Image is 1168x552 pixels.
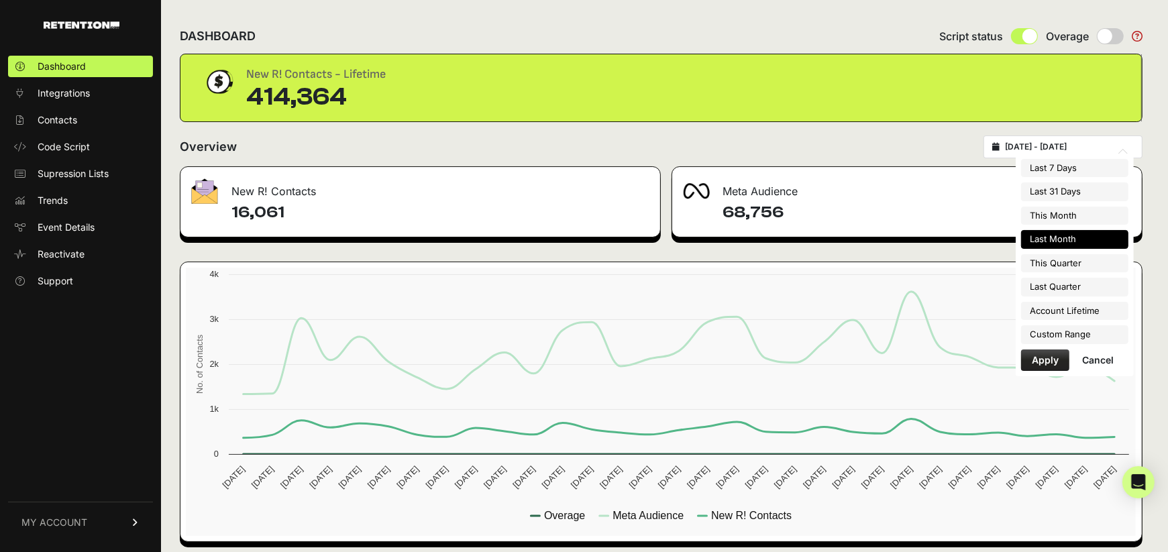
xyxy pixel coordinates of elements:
text: [DATE] [394,464,421,490]
text: [DATE] [917,464,943,490]
a: Event Details [8,217,153,238]
text: [DATE] [1092,464,1118,490]
text: Meta Audience [613,510,684,521]
text: [DATE] [627,464,653,490]
text: [DATE] [511,464,537,490]
text: [DATE] [656,464,682,490]
text: [DATE] [1034,464,1060,490]
div: New R! Contacts - Lifetime [246,65,386,84]
li: Last 31 Days [1021,182,1128,201]
text: [DATE] [307,464,333,490]
img: fa-envelope-19ae18322b30453b285274b1b8af3d052b27d846a4fbe8435d1a52b978f639a2.png [191,178,218,204]
text: [DATE] [278,464,305,490]
li: This Month [1021,207,1128,225]
text: New R! Contacts [711,510,792,521]
a: Integrations [8,82,153,104]
text: 3k [209,314,219,324]
a: Dashboard [8,56,153,77]
a: Supression Lists [8,163,153,184]
img: dollar-coin-05c43ed7efb7bc0c12610022525b4bbbb207c7efeef5aecc26f025e68dcafac9.png [202,65,235,99]
text: [DATE] [859,464,886,490]
text: Overage [544,510,585,521]
span: Support [38,274,73,288]
text: 2k [209,359,219,369]
text: 1k [209,404,219,414]
text: [DATE] [685,464,711,490]
span: MY ACCOUNT [21,516,87,529]
a: Reactivate [8,243,153,265]
text: [DATE] [1004,464,1030,490]
text: [DATE] [540,464,566,490]
text: [DATE] [250,464,276,490]
text: [DATE] [337,464,363,490]
button: Cancel [1071,349,1124,371]
span: Dashboard [38,60,86,73]
li: Last Quarter [1021,278,1128,296]
text: 4k [209,269,219,279]
text: [DATE] [714,464,740,490]
text: [DATE] [453,464,479,490]
a: MY ACCOUNT [8,502,153,543]
img: Retention.com [44,21,119,29]
text: [DATE] [888,464,914,490]
span: Reactivate [38,247,85,261]
text: No. of Contacts [195,335,205,394]
span: Event Details [38,221,95,234]
text: [DATE] [482,464,508,490]
li: Last Month [1021,230,1128,249]
a: Contacts [8,109,153,131]
text: 0 [214,449,219,459]
text: [DATE] [947,464,973,490]
span: Supression Lists [38,167,109,180]
text: [DATE] [801,464,827,490]
a: Support [8,270,153,292]
text: [DATE] [220,464,246,490]
li: Account Lifetime [1021,302,1128,321]
span: Trends [38,194,68,207]
button: Apply [1021,349,1069,371]
text: [DATE] [975,464,1002,490]
div: New R! Contacts [180,167,660,207]
text: [DATE] [772,464,798,490]
li: Custom Range [1021,325,1128,344]
span: Contacts [38,113,77,127]
text: [DATE] [366,464,392,490]
img: fa-meta-2f981b61bb99beabf952f7030308934f19ce035c18b003e963880cc3fabeebb7.png [683,183,710,199]
text: [DATE] [1063,464,1089,490]
h4: 16,061 [231,202,649,223]
a: Trends [8,190,153,211]
li: This Quarter [1021,254,1128,273]
li: Last 7 Days [1021,159,1128,178]
a: Code Script [8,136,153,158]
text: [DATE] [598,464,624,490]
h2: Overview [180,137,237,156]
h2: DASHBOARD [180,27,256,46]
div: 414,364 [246,84,386,111]
text: [DATE] [831,464,857,490]
h4: 68,756 [723,202,1132,223]
span: Integrations [38,87,90,100]
text: [DATE] [743,464,769,490]
span: Script status [939,28,1003,44]
text: [DATE] [424,464,450,490]
span: Code Script [38,140,90,154]
div: Open Intercom Messenger [1122,466,1155,498]
text: [DATE] [569,464,595,490]
span: Overage [1046,28,1089,44]
div: Meta Audience [672,167,1143,207]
